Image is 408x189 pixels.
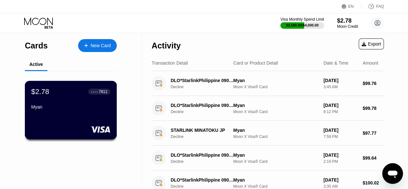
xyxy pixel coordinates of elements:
div: [DATE] [323,78,357,83]
div: [DATE] [323,177,357,183]
div: Active [29,62,43,67]
div: FAQ [376,4,384,9]
div: DLO*StarlinkPhilippine 090000000 PH [171,152,235,158]
div: Visa Monthly Spend Limit [280,17,324,22]
div: 3:45 AM [323,85,357,89]
div: STARLINK MINATOKU JP [171,128,235,133]
div: Moon X Visa® Card [233,159,318,164]
div: [DATE] [323,128,357,133]
div: Export [362,41,381,47]
div: Export [359,38,384,49]
div: DLO*StarlinkPhilippine 090000000 PHDeclineMyanMoon X Visa® Card[DATE]2:19 PM$99.64 [152,146,384,171]
div: DLO*StarlinkPhilippine 090000000 PH [171,177,235,183]
div: $2.78 [31,87,49,96]
div: Decline [171,134,239,139]
div: New Card [78,39,117,52]
div: 2:19 PM [323,159,357,164]
div: EN [348,4,354,9]
div: Card or Product Detail [233,60,278,66]
div: Myan [233,103,318,108]
div: STARLINK MINATOKU JPDeclineMyanMoon X Visa® Card[DATE]7:59 PM$97.77 [152,121,384,146]
div: $99.78 [363,106,384,111]
div: Date & Time [323,60,348,66]
div: [DATE] [323,152,357,158]
div: Myan [233,177,318,183]
div: Decline [171,85,239,89]
div: 7:59 PM [323,134,357,139]
div: Activity [152,41,181,50]
iframe: Button to launch messaging window [382,163,403,184]
div: Myan [233,152,318,158]
div: $100.02 [363,180,384,185]
div: DLO*StarlinkPhilippine 090000000 PHDeclineMyanMoon X Visa® Card[DATE]8:12 PM$99.78 [152,96,384,121]
div: 7811 [99,89,107,94]
div: Amount [363,60,378,66]
div: Moon X Visa® Card [233,134,318,139]
div: Moon X Visa® Card [233,85,318,89]
div: Decline [171,184,239,189]
div: DLO*StarlinkPhilippine 090000000 PHDeclineMyanMoon X Visa® Card[DATE]3:45 AM$99.76 [152,71,384,96]
div: $99.64 [363,155,384,161]
div: Moon X Visa® Card [233,110,318,114]
div: Myan [31,104,110,110]
div: Moon X Visa® Card [233,184,318,189]
div: Visa Monthly Spend Limit$2,580.94/$4,000.00 [280,17,324,29]
div: Transaction Detail [152,60,188,66]
div: Decline [171,159,239,164]
div: $97.77 [363,131,384,136]
div: EN [342,3,361,10]
div: 3:35 AM [323,184,357,189]
div: $99.76 [363,81,384,86]
div: New Card [91,43,111,48]
div: ● ● ● ● [91,90,98,92]
div: $2.78● ● ● ●7811Myan [25,81,116,139]
div: Cards [25,41,48,50]
div: DLO*StarlinkPhilippine 090000000 PH [171,78,235,83]
div: $2.78 [337,17,358,24]
div: $2,580.94 / $4,000.00 [286,23,319,27]
div: 8:12 PM [323,110,357,114]
div: Moon Credit [337,24,358,29]
div: Myan [233,78,318,83]
div: DLO*StarlinkPhilippine 090000000 PH [171,103,235,108]
div: FAQ [361,3,384,10]
div: Decline [171,110,239,114]
div: [DATE] [323,103,357,108]
div: Myan [233,128,318,133]
div: $2.78Moon Credit [337,17,358,29]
